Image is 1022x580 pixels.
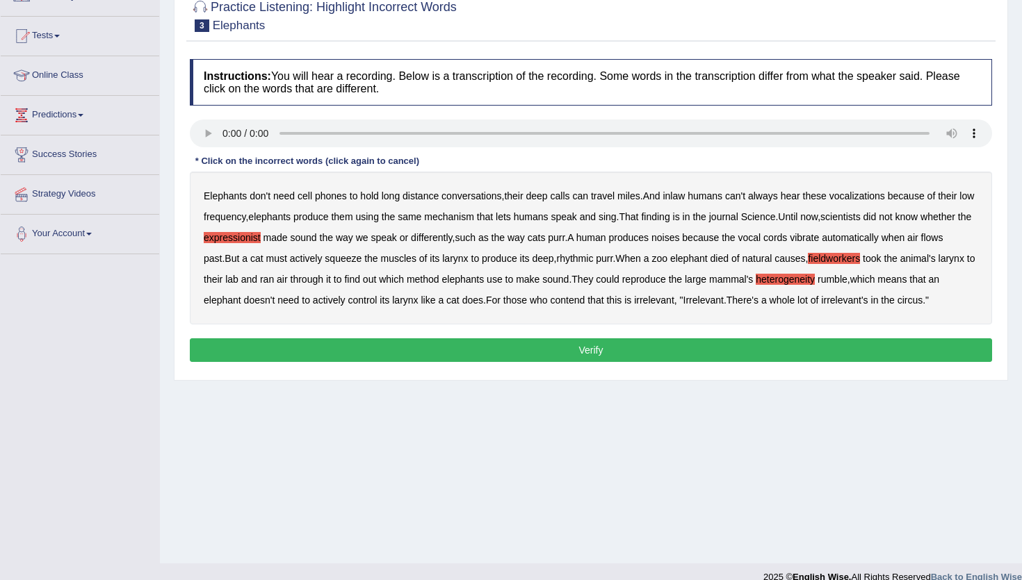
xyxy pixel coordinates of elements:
[820,211,861,222] b: scientists
[204,232,261,243] b: expressionist
[250,190,270,201] b: don't
[403,190,439,201] b: distance
[641,211,670,222] b: finding
[492,232,505,243] b: the
[548,232,565,243] b: purr
[442,253,468,264] b: larynx
[398,211,421,222] b: same
[204,274,222,285] b: their
[763,232,787,243] b: cords
[761,295,767,306] b: a
[344,274,360,285] b: find
[225,253,239,264] b: But
[1,175,159,210] a: Strategy Videos
[587,295,603,306] b: that
[725,190,745,201] b: can't
[320,232,333,243] b: the
[430,253,439,264] b: its
[363,274,376,285] b: out
[1,96,159,131] a: Predictions
[225,274,238,285] b: lab
[293,211,329,222] b: produce
[863,253,881,264] b: took
[204,70,271,82] b: Instructions:
[670,253,708,264] b: elephant
[850,274,875,285] b: which
[663,190,685,201] b: inlaw
[709,211,738,222] b: journal
[770,295,795,306] b: whole
[250,253,263,264] b: cat
[411,232,452,243] b: differently
[419,253,428,264] b: of
[190,59,992,106] h4: You will hear a recording. Below is a transcription of the recording. Some words in the transcrip...
[195,19,209,32] span: 3
[242,253,248,264] b: a
[190,172,992,324] div: , . , . . , , . . , . , . , . , " . ."
[722,232,735,243] b: the
[803,190,827,201] b: these
[576,232,606,243] b: human
[290,253,323,264] b: actively
[829,190,885,201] b: vocalizations
[487,274,503,285] b: use
[528,232,546,243] b: cats
[921,232,943,243] b: flows
[277,274,288,285] b: air
[204,190,247,201] b: Elephants
[800,211,818,222] b: now
[514,211,549,222] b: humans
[882,232,905,243] b: when
[709,274,753,285] b: mammal's
[624,295,631,306] b: is
[190,154,425,167] div: * Click on the incorrect words (click again to cancel)
[478,232,489,243] b: as
[879,211,892,222] b: not
[455,232,476,243] b: such
[520,253,530,264] b: its
[644,253,649,264] b: a
[1,215,159,249] a: Your Account
[438,295,444,306] b: a
[1,17,159,51] a: Tests
[900,253,936,264] b: animal's
[778,211,797,222] b: Until
[326,274,331,285] b: it
[818,274,847,285] b: rumble
[424,211,474,222] b: mechanism
[313,295,346,306] b: actively
[596,253,613,264] b: purr
[683,211,690,222] b: in
[682,232,719,243] b: because
[596,274,619,285] b: could
[651,253,667,264] b: zoo
[334,274,342,285] b: to
[688,190,722,201] b: humans
[516,274,540,285] b: make
[673,211,680,222] b: is
[204,295,241,306] b: elephant
[302,295,310,306] b: to
[348,295,377,306] b: control
[774,253,805,264] b: causes
[683,295,724,306] b: Irrelevant
[277,295,299,306] b: need
[350,190,358,201] b: to
[266,253,287,264] b: must
[821,295,868,306] b: irrelevant's
[741,211,776,222] b: Science
[526,190,548,201] b: deep
[884,253,897,264] b: the
[959,190,974,201] b: low
[927,190,936,201] b: of
[400,232,408,243] b: or
[471,253,480,264] b: to
[248,211,291,222] b: elephants
[263,232,288,243] b: made
[939,253,964,264] b: larynx
[651,232,679,243] b: noises
[591,190,615,201] b: travel
[571,274,593,285] b: They
[364,253,378,264] b: the
[336,232,353,243] b: way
